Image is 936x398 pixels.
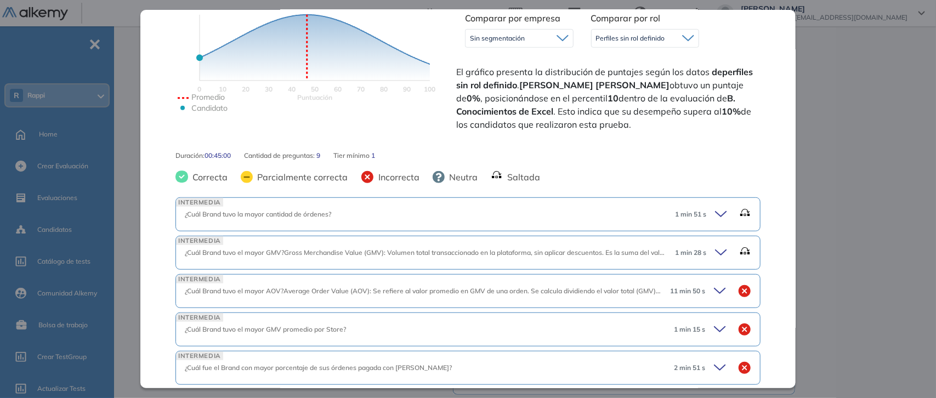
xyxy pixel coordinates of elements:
[456,93,735,117] strong: B. Conocimientos de Excel
[519,79,593,90] strong: [PERSON_NAME]
[465,13,560,24] span: Comparar por empresa
[185,210,331,218] span: ¿Cuál Brand tuvo la mayor cantidad de órdenes?
[591,13,661,24] span: Comparar por rol
[380,85,388,93] text: 80
[722,106,741,117] strong: 10%
[374,170,419,184] span: Incorrecta
[503,170,540,184] span: Saltada
[185,287,739,295] span: ¿Cuál Brand tuvo el mayor AOV?Average Order Value (AOV): Se refiere al valor promedio en GMV de u...
[185,325,346,333] span: ¿Cuál Brand tuvo el mayor GMV promedio por Store?
[670,286,705,296] span: 11 min 50 s
[176,275,223,283] span: INTERMEDIA
[675,209,706,219] span: 1 min 51 s
[403,85,411,93] text: 90
[456,66,753,90] strong: de
[311,85,319,93] text: 50
[242,85,249,93] text: 20
[297,93,332,101] text: Scores
[265,85,273,93] text: 30
[596,34,665,43] span: Perfiles sin rol definido
[188,170,228,184] span: Correcta
[674,325,705,334] span: 1 min 15 s
[175,151,205,161] span: Duración :
[191,103,228,113] text: Candidato
[176,236,223,245] span: INTERMEDIA
[456,65,758,131] span: El gráfico presenta la distribución de puntajes según los datos . obtuvo un puntaje de , posicion...
[445,170,478,184] span: Neutra
[185,363,452,372] span: ¿Cuál fue el Brand con mayor porcentaje de sus órdenes pagada con [PERSON_NAME]?
[595,79,670,90] strong: [PERSON_NAME]
[470,34,525,43] span: Sin segmentación
[674,363,705,373] span: 2 min 51 s
[334,85,342,93] text: 60
[288,85,296,93] text: 40
[191,92,225,102] text: Promedio
[456,66,753,90] strong: perfiles sin rol definido
[608,93,619,104] strong: 10
[176,198,223,206] span: INTERMEDIA
[219,85,226,93] text: 10
[675,248,706,258] span: 1 min 28 s
[424,85,436,93] text: 100
[253,170,348,184] span: Parcialmente correcta
[176,313,223,321] span: INTERMEDIA
[357,85,365,93] text: 70
[176,351,223,360] span: INTERMEDIA
[467,93,480,104] strong: 0%
[198,85,202,93] text: 0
